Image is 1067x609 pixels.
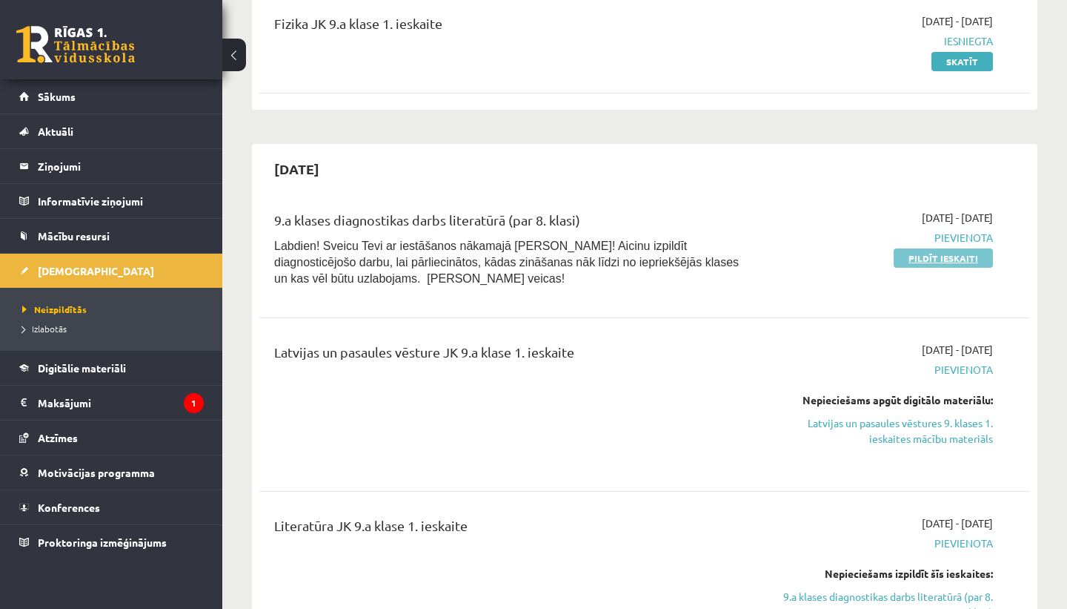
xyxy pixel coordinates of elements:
[38,386,204,420] legend: Maksājumi
[19,490,204,524] a: Konferences
[922,13,993,29] span: [DATE] - [DATE]
[19,79,204,113] a: Sākums
[22,322,207,335] a: Izlabotās
[274,210,746,237] div: 9.a klases diagnostikas darbs literatūrā (par 8. klasi)
[894,248,993,268] a: Pildīt ieskaiti
[274,240,739,285] span: Labdien! Sveicu Tevi ar iestāšanos nākamajā [PERSON_NAME]! Aicinu izpildīt diagnosticējošo darbu,...
[922,516,993,531] span: [DATE] - [DATE]
[16,26,135,63] a: Rīgas 1. Tālmācības vidusskola
[38,466,155,479] span: Motivācijas programma
[38,229,110,243] span: Mācību resursi
[768,230,993,246] span: Pievienota
[922,210,993,226] span: [DATE] - [DATE]
[274,342,746,369] div: Latvijas un pasaules vēsture JK 9.a klase 1. ieskaite
[38,149,204,183] legend: Ziņojumi
[19,219,204,253] a: Mācību resursi
[768,392,993,408] div: Nepieciešams apgūt digitālo materiālu:
[38,501,100,514] span: Konferences
[768,566,993,582] div: Nepieciešams izpildīt šīs ieskaites:
[768,536,993,551] span: Pievienota
[19,184,204,218] a: Informatīvie ziņojumi
[38,431,78,444] span: Atzīmes
[38,184,204,218] legend: Informatīvie ziņojumi
[38,90,76,103] span: Sākums
[768,415,993,447] a: Latvijas un pasaules vēstures 9. klases 1. ieskaites mācību materiāls
[38,264,154,277] span: [DEMOGRAPHIC_DATA]
[931,52,993,71] a: Skatīt
[19,455,204,490] a: Motivācijas programma
[38,536,167,549] span: Proktoringa izmēģinājums
[922,342,993,358] span: [DATE] - [DATE]
[19,351,204,385] a: Digitālie materiāli
[768,362,993,378] span: Pievienota
[274,516,746,543] div: Literatūra JK 9.a klase 1. ieskaite
[19,386,204,420] a: Maksājumi1
[22,303,207,316] a: Neizpildītās
[19,254,204,288] a: [DEMOGRAPHIC_DATA]
[259,151,334,186] h2: [DATE]
[38,125,73,138] span: Aktuāli
[768,33,993,49] span: Iesniegta
[38,361,126,375] span: Digitālie materiāli
[19,421,204,455] a: Atzīmes
[19,149,204,183] a: Ziņojumi
[22,323,67,335] span: Izlabotās
[22,303,87,315] span: Neizpildītās
[19,114,204,148] a: Aktuāli
[184,393,204,413] i: 1
[274,13,746,41] div: Fizika JK 9.a klase 1. ieskaite
[19,525,204,559] a: Proktoringa izmēģinājums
